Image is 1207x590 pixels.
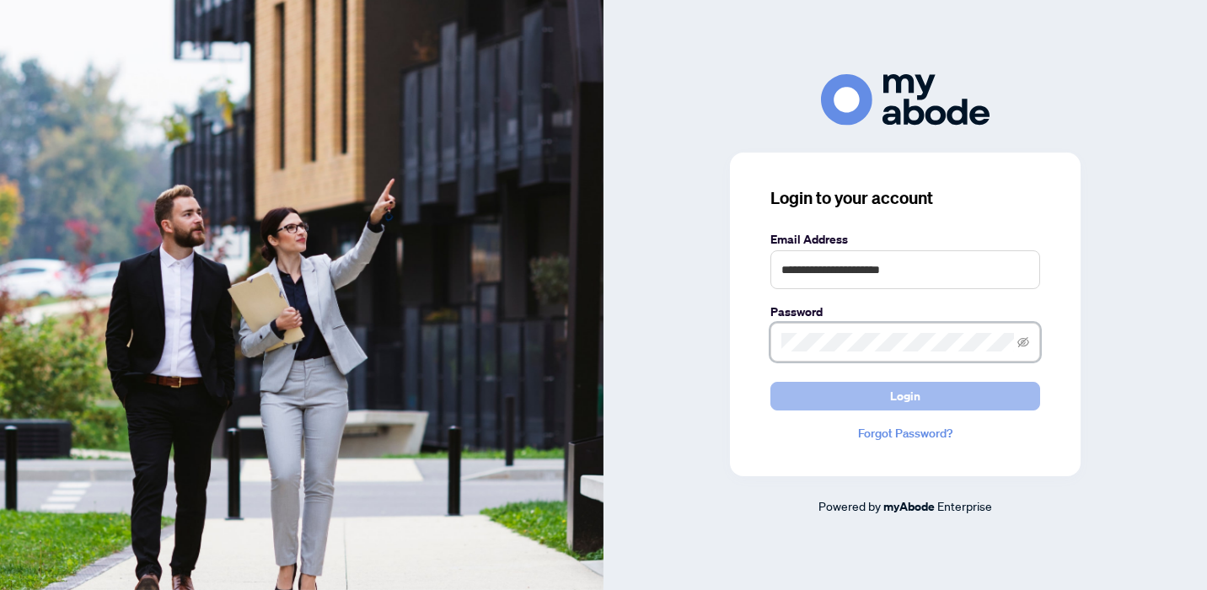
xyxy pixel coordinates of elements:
[770,382,1040,410] button: Login
[821,74,990,126] img: ma-logo
[890,383,920,410] span: Login
[770,424,1040,442] a: Forgot Password?
[818,498,881,513] span: Powered by
[770,303,1040,321] label: Password
[1017,336,1029,348] span: eye-invisible
[770,230,1040,249] label: Email Address
[770,186,1040,210] h3: Login to your account
[937,498,992,513] span: Enterprise
[883,497,935,516] a: myAbode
